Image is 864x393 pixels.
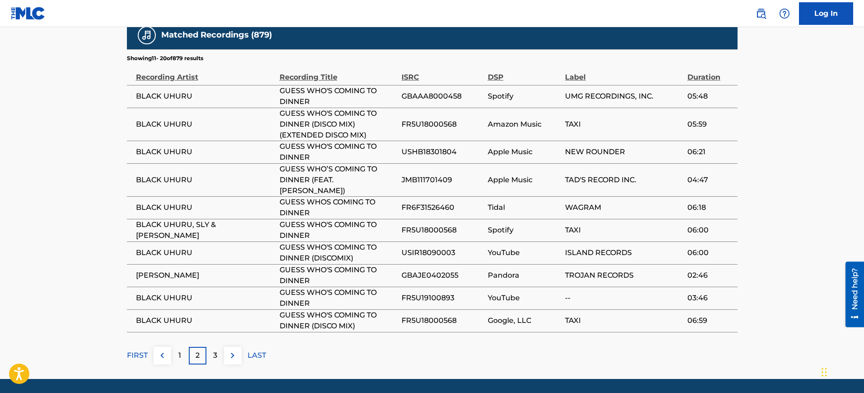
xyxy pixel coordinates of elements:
span: BLACK UHURU, SLY & [PERSON_NAME] [136,219,275,241]
img: help [779,8,790,19]
span: FR5U18000568 [402,315,483,326]
span: BLACK UHURU [136,147,275,157]
span: BLACK UHURU [136,202,275,213]
span: Spotify [488,225,561,236]
span: GBAJE0402055 [402,270,483,281]
span: TAXI [565,315,682,326]
span: BLACK UHURU [136,293,275,303]
span: [PERSON_NAME] [136,270,275,281]
span: FR6F31526460 [402,202,483,213]
span: Apple Music [488,175,561,185]
span: -- [565,293,682,303]
div: Label [565,62,682,83]
img: Matched Recordings [141,30,152,41]
div: Need help? [10,6,22,48]
span: GUESS WHO'S COMING TO DINNER [280,265,397,286]
span: TAD'S RECORD INC. [565,175,682,185]
span: 05:59 [687,119,733,130]
span: Spotify [488,91,561,102]
span: BLACK UHURU [136,175,275,185]
span: GUESS WHO'S COMING TO DINNER [280,219,397,241]
a: Log In [799,2,853,25]
span: GUESS WHO'S COMING TO DINNER [280,287,397,309]
span: BLACK UHURU [136,247,275,258]
p: LAST [248,350,266,361]
span: 03:46 [687,293,733,303]
span: GBAAA8000458 [402,91,483,102]
span: Apple Music [488,147,561,157]
span: GUESS WHO'S COMING TO DINNER (DISCO MIX) (EXTENDED DISCO MIX) [280,108,397,141]
div: Help [775,5,794,23]
a: Public Search [752,5,770,23]
span: USHB18301804 [402,147,483,157]
p: Showing 11 - 20 of 879 results [127,54,203,62]
span: FR5U19100893 [402,293,483,303]
span: 06:00 [687,247,733,258]
span: 04:47 [687,175,733,185]
span: UMG RECORDINGS, INC. [565,91,682,102]
span: 06:21 [687,147,733,157]
div: ISRC [402,62,483,83]
span: JMB111701409 [402,175,483,185]
span: Amazon Music [488,119,561,130]
img: MLC Logo [11,7,46,20]
span: NEW ROUNDER [565,147,682,157]
span: GUESS WHO'S COMING TO DINNER [280,85,397,107]
div: Drag [822,359,827,386]
span: BLACK UHURU [136,91,275,102]
span: YouTube [488,293,561,303]
div: DSP [488,62,561,83]
span: TAXI [565,119,682,130]
span: 06:59 [687,315,733,326]
span: GUESS WHO'S COMING TO DINNER (DISCO MIX) [280,310,397,331]
span: GUESS WHO'S COMING TO DINNER [280,141,397,163]
img: left [157,350,168,361]
span: USIR18090003 [402,247,483,258]
p: 1 [178,350,181,361]
span: ISLAND RECORDS [565,247,682,258]
span: GUESS WHO'S COMING TO DINNER (DISCOMIX) [280,242,397,264]
img: right [227,350,238,361]
div: Duration [687,62,733,83]
span: YouTube [488,247,561,258]
span: 05:48 [687,91,733,102]
span: GUESS WHOS COMING TO DINNER [280,197,397,218]
span: TAXI [565,225,682,236]
p: FIRST [127,350,148,361]
div: Recording Title [280,62,397,83]
span: WAGRAM [565,202,682,213]
span: 06:18 [687,202,733,213]
img: search [756,8,766,19]
span: Tidal [488,202,561,213]
iframe: Chat Widget [819,350,864,393]
span: 06:00 [687,225,733,236]
span: GUESS WHO’S COMING TO DINNER (FEAT. [PERSON_NAME]) [280,164,397,196]
span: BLACK UHURU [136,315,275,326]
span: Pandora [488,270,561,281]
div: Recording Artist [136,62,275,83]
h5: Matched Recordings (879) [161,30,272,40]
span: Google, LLC [488,315,561,326]
span: 02:46 [687,270,733,281]
iframe: Resource Center [839,262,864,327]
span: BLACK UHURU [136,119,275,130]
p: 3 [213,350,217,361]
span: FR5U18000568 [402,225,483,236]
p: 2 [196,350,200,361]
span: FR5U18000568 [402,119,483,130]
span: TROJAN RECORDS [565,270,682,281]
